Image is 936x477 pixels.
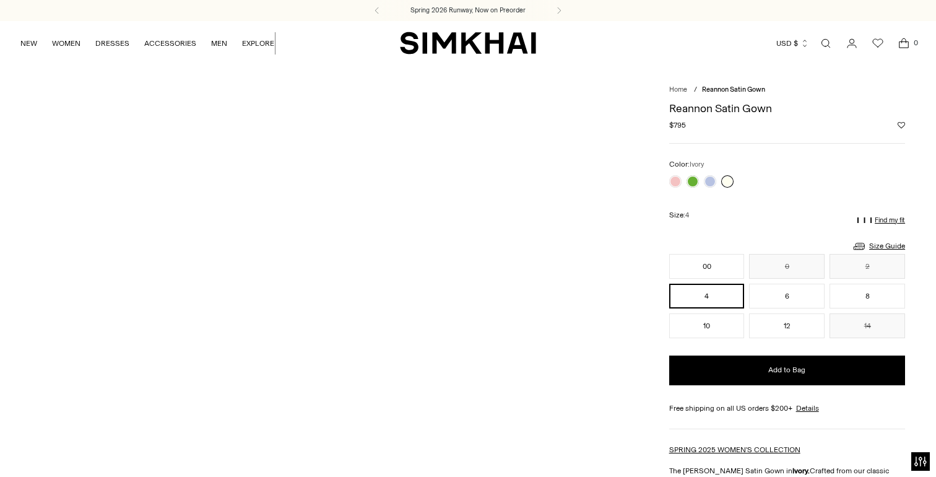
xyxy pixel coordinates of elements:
button: 6 [749,284,825,309]
a: SPRING 2025 WOMEN'S COLLECTION [669,445,800,454]
button: 2 [830,254,905,279]
a: Home [669,85,687,94]
span: Add to Bag [768,365,805,375]
button: 0 [749,254,825,279]
a: Go to the account page [839,31,864,56]
button: 8 [830,284,905,309]
div: Free shipping on all US orders $200+ [669,403,905,414]
a: Open cart modal [891,31,916,56]
span: $795 [669,120,686,131]
span: Reannon Satin Gown [702,85,765,94]
a: ACCESSORIES [144,30,196,57]
button: 4 [669,284,745,309]
a: WOMEN [52,30,80,57]
button: 00 [669,254,745,279]
span: 0 [910,37,921,48]
button: USD $ [776,30,809,57]
strong: Ivory. [792,466,810,475]
a: Wishlist [865,31,890,56]
h1: Reannon Satin Gown [669,103,905,114]
a: Open search modal [813,31,838,56]
button: 10 [669,313,745,338]
button: 14 [830,313,905,338]
a: Details [796,403,819,414]
a: NEW [20,30,37,57]
label: Size: [669,209,689,221]
span: 4 [685,211,689,219]
a: MEN [211,30,227,57]
a: EXPLORE [242,30,274,57]
button: 12 [749,313,825,338]
button: Add to Bag [669,356,905,385]
a: SIMKHAI [400,31,536,55]
a: DRESSES [95,30,129,57]
span: Ivory [690,160,704,168]
a: Size Guide [852,239,905,254]
label: Color: [669,159,704,170]
nav: breadcrumbs [669,85,905,95]
div: / [694,85,697,95]
button: Add to Wishlist [898,121,905,129]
